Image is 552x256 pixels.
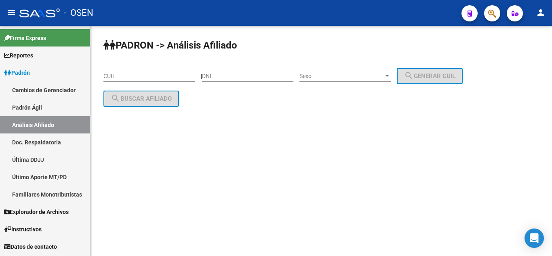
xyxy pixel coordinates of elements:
mat-icon: person [536,8,546,17]
div: | [201,73,469,79]
span: Sexo [299,73,383,80]
span: Reportes [4,51,33,60]
strong: PADRON -> Análisis Afiliado [103,40,237,51]
span: Explorador de Archivos [4,207,69,216]
button: Generar CUIL [397,68,463,84]
div: Open Intercom Messenger [525,228,544,248]
mat-icon: search [111,93,120,103]
span: Instructivos [4,225,42,234]
mat-icon: menu [6,8,16,17]
span: Datos de contacto [4,242,57,251]
mat-icon: search [404,71,414,80]
span: Padrón [4,68,30,77]
span: Firma Express [4,34,46,42]
span: - OSEN [64,4,93,22]
span: Generar CUIL [404,72,455,80]
button: Buscar afiliado [103,91,179,107]
span: Buscar afiliado [111,95,172,102]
